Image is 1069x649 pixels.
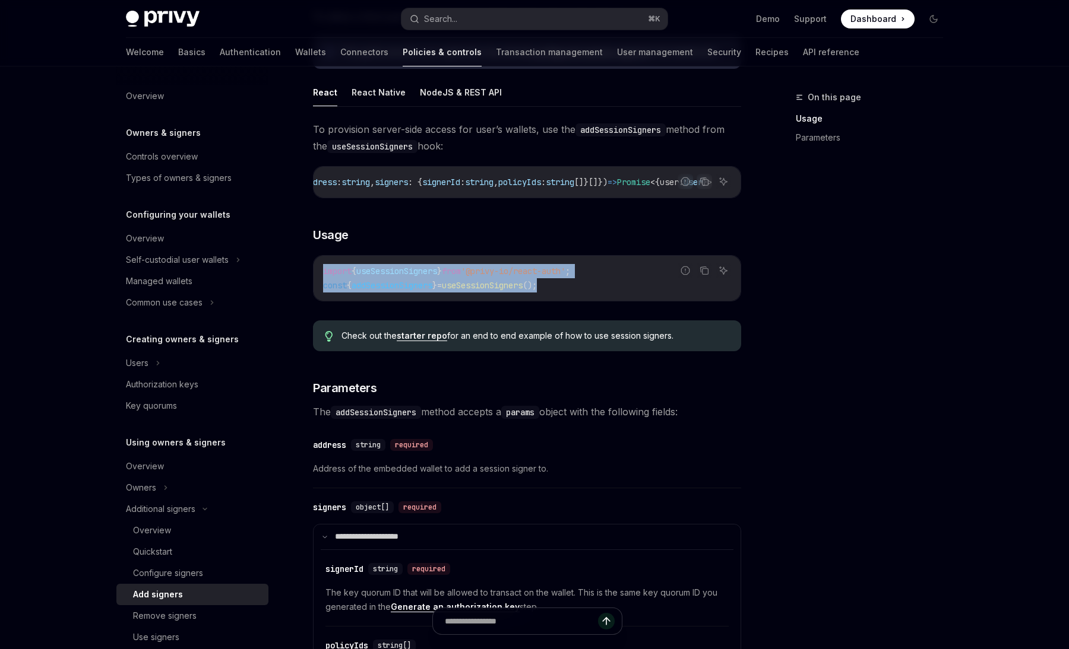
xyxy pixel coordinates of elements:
span: []}[]}) [574,177,608,187]
button: Toggle dark mode [924,9,943,28]
div: Owners [126,481,156,495]
a: Transaction management [496,38,603,66]
a: Welcome [126,38,164,66]
div: Users [126,356,148,370]
span: import [323,266,352,276]
a: Recipes [755,38,789,66]
button: React Native [352,78,406,106]
div: Overview [126,459,164,473]
button: Report incorrect code [678,263,693,278]
button: Report incorrect code [678,174,693,189]
code: addSessionSigners [575,123,666,136]
span: The method accepts a object with the following fields: [313,403,741,420]
span: => [608,177,617,187]
a: Key quorums [116,395,268,416]
a: Authentication [220,38,281,66]
button: NodeJS & REST API [420,78,502,106]
button: Search...⌘K [401,8,668,30]
span: Parameters [313,380,377,396]
div: Overview [133,523,171,537]
span: string [341,177,370,187]
a: Overview [116,456,268,477]
div: Overview [126,89,164,103]
a: Basics [178,38,205,66]
a: User management [617,38,693,66]
span: string [373,564,398,574]
a: Overview [116,520,268,541]
span: The key quorum ID that will be allowed to transact on the wallet. This is the same key quorum ID ... [325,586,729,614]
span: On this page [808,90,861,104]
span: : [541,177,546,187]
span: { [347,280,352,291]
span: addSessionSigners [352,280,432,291]
span: User [684,177,703,187]
code: useSessionSigners [327,140,418,153]
span: ⌘ K [648,14,660,24]
div: Types of owners & signers [126,171,232,185]
span: const [323,280,347,291]
span: : [460,177,465,187]
span: } [432,280,437,291]
button: Copy the contents from the code block [697,263,712,278]
div: Common use cases [126,295,203,310]
span: } [437,266,442,276]
h5: Configuring your wallets [126,208,230,222]
div: Self-custodial user wallets [126,253,229,267]
a: Wallets [295,38,326,66]
span: from [442,266,461,276]
a: Overview [116,85,268,107]
a: Generate an authorization key [391,602,520,612]
a: Managed wallets [116,271,268,292]
div: address [313,439,346,451]
a: Policies & controls [403,38,482,66]
a: Use signers [116,626,268,648]
div: Additional signers [126,502,195,516]
div: signers [313,501,346,513]
span: signers [375,177,408,187]
a: Parameters [796,128,953,147]
span: string [546,177,574,187]
a: API reference [803,38,859,66]
h5: Creating owners & signers [126,332,239,346]
a: Connectors [340,38,388,66]
span: { [655,177,660,187]
a: Remove signers [116,605,268,626]
div: Configure signers [133,566,203,580]
a: Dashboard [841,9,915,28]
span: To provision server-side access for user’s wallets, use the method from the hook: [313,121,741,154]
span: signerId [422,177,460,187]
button: Ask AI [716,263,731,278]
a: Quickstart [116,541,268,562]
button: Send message [598,613,615,629]
a: Controls overview [116,146,268,167]
span: = [437,280,442,291]
span: Dashboard [850,13,896,25]
span: user [660,177,679,187]
div: Authorization keys [126,377,198,392]
a: Add signers [116,584,268,605]
span: Usage [313,227,349,243]
a: Overview [116,228,268,249]
span: (); [523,280,537,291]
div: Overview [126,231,164,246]
h5: Owners & signers [126,126,201,140]
div: required [407,563,450,575]
div: Remove signers [133,609,197,623]
code: addSessionSigners [331,406,421,419]
a: Types of owners & signers [116,167,268,189]
div: Quickstart [133,545,172,559]
img: dark logo [126,11,200,27]
h5: Using owners & signers [126,435,226,450]
a: Configure signers [116,562,268,584]
button: React [313,78,337,106]
div: signerId [325,563,363,575]
span: Promise [617,177,650,187]
span: useSessionSigners [442,280,523,291]
div: Use signers [133,630,179,644]
span: string [356,440,381,450]
div: required [398,501,441,513]
div: Key quorums [126,399,177,413]
div: required [390,439,433,451]
span: ; [565,266,570,276]
span: : { [408,177,422,187]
